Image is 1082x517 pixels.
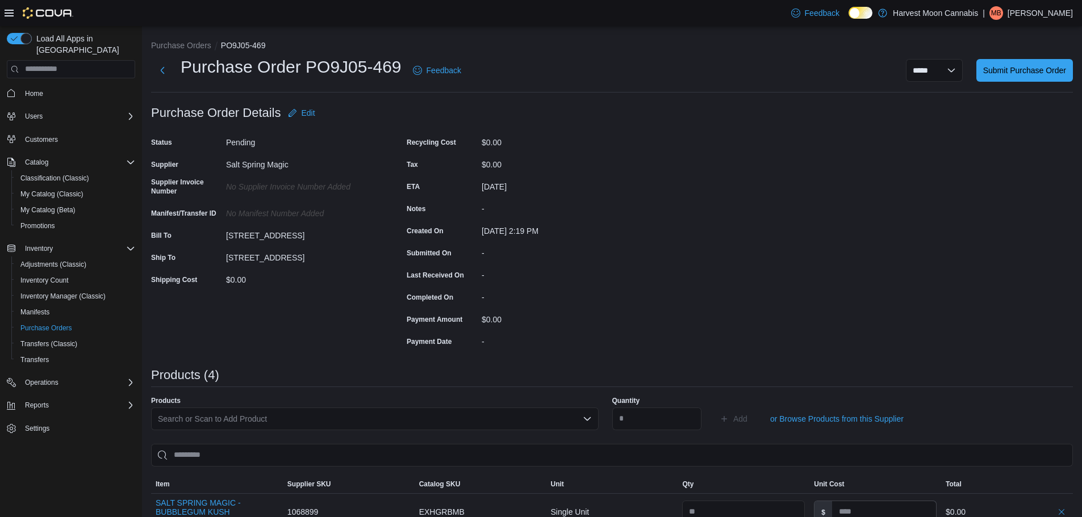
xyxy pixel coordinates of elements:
label: Manifest/Transfer ID [151,209,216,218]
span: Inventory Count [20,276,69,285]
div: - [482,333,634,346]
div: No Supplier Invoice Number added [226,178,378,191]
span: Feedback [427,65,461,76]
span: Inventory [25,244,53,253]
button: Submit Purchase Order [976,59,1073,82]
button: Add [715,407,752,430]
label: Created On [407,226,444,236]
span: Operations [25,378,59,387]
button: Next [151,59,174,82]
button: Inventory Manager (Classic) [11,288,140,304]
div: No Manifest Number added [226,204,378,218]
button: Purchase Orders [11,320,140,336]
label: Payment Date [407,337,452,346]
button: Item [151,475,283,493]
button: Purchase Orders [151,41,211,50]
span: Supplier SKU [287,480,331,489]
h1: Purchase Order PO9J05-469 [181,56,402,78]
span: Catalog [25,158,48,167]
span: Reports [25,401,49,410]
span: Transfers [16,353,135,367]
span: Users [20,110,135,123]
span: Adjustments (Classic) [20,260,86,269]
div: Salt Spring Magic [226,155,378,169]
input: Dark Mode [849,7,872,19]
span: Purchase Orders [20,323,72,333]
button: Transfers [11,352,140,368]
span: Item [156,480,170,489]
span: Settings [25,424,49,433]
label: Supplier Invoice Number [151,178,222,196]
button: Inventory Count [11,272,140,288]
a: Transfers (Classic) [16,337,82,351]
label: Submitted On [407,249,452,258]
button: Customers [2,131,140,148]
button: Unit [546,475,678,493]
span: Customers [20,132,135,146]
button: Catalog [2,154,140,170]
a: Manifests [16,305,54,319]
button: Manifests [11,304,140,320]
span: Manifests [16,305,135,319]
a: Home [20,87,48,100]
span: Customers [25,135,58,144]
label: Completed On [407,293,453,302]
button: Edit [283,102,320,124]
span: or Browse Products from this Supplier [770,413,904,424]
span: My Catalog (Beta) [20,205,76,215]
a: Inventory Manager (Classic) [16,289,110,303]
button: Home [2,85,140,102]
div: $0.00 [482,155,634,169]
div: $0.00 [226,271,378,284]
button: Operations [2,375,140,390]
button: My Catalog (Beta) [11,202,140,218]
span: Transfers (Classic) [20,339,77,348]
a: Promotions [16,219,60,233]
span: Users [25,112,43,121]
button: Unit Cost [809,475,941,493]
label: Tax [407,160,418,169]
label: Products [151,396,181,405]
button: Transfers (Classic) [11,336,140,352]
div: Pending [226,133,378,147]
span: Settings [20,421,135,435]
span: My Catalog (Classic) [16,187,135,201]
span: Inventory Manager (Classic) [16,289,135,303]
span: MB [991,6,1001,20]
button: or Browse Products from this Supplier [766,407,908,430]
button: Reports [20,398,53,412]
span: Unit [551,480,564,489]
button: Users [20,110,47,123]
nav: Complex example [7,81,135,466]
label: Quantity [612,396,640,405]
div: Mike Burd [989,6,1003,20]
span: Operations [20,376,135,389]
div: - [482,288,634,302]
div: - [482,244,634,258]
span: Inventory [20,242,135,255]
a: Feedback [787,2,844,24]
a: Classification (Classic) [16,171,94,185]
a: Inventory Count [16,274,73,287]
span: Total [946,480,962,489]
nav: An example of EuiBreadcrumbs [151,40,1073,53]
img: Cova [23,7,73,19]
span: Home [25,89,43,98]
span: Edit [302,107,315,119]
p: [PERSON_NAME] [1008,6,1073,20]
span: Add [733,413,747,424]
div: [STREET_ADDRESS] [226,226,378,240]
span: Feedback [805,7,839,19]
label: ETA [407,182,420,191]
button: My Catalog (Classic) [11,186,140,202]
button: Supplier SKU [283,475,415,493]
span: Promotions [16,219,135,233]
a: Customers [20,133,62,146]
span: Catalog SKU [419,480,461,489]
div: - [482,200,634,213]
label: Supplier [151,160,178,169]
div: $0.00 [482,310,634,324]
button: Adjustments (Classic) [11,257,140,272]
a: Feedback [408,59,466,82]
